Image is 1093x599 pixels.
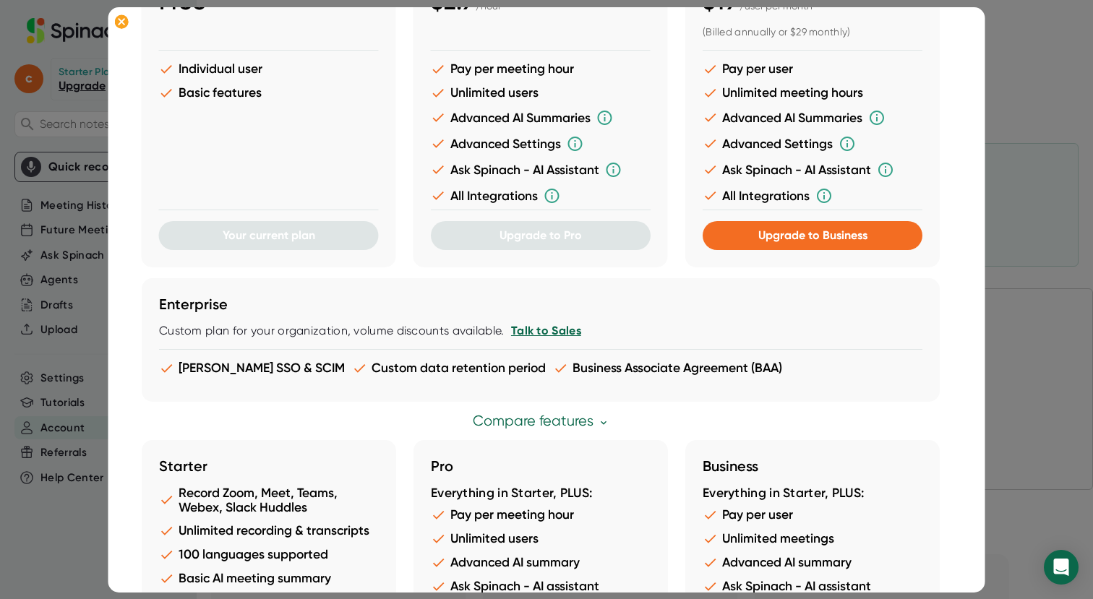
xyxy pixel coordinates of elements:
li: Basic features [159,85,379,100]
li: Individual user [159,61,379,77]
h3: Business [703,457,922,475]
li: Business Associate Agreement (BAA) [553,361,782,376]
div: Everything in Starter, PLUS: [703,486,922,501]
li: Unlimited recording & transcripts [159,523,379,538]
li: Advanced Settings [431,135,651,152]
button: Upgrade to Business [703,221,922,250]
li: [PERSON_NAME] SSO & SCIM [159,361,345,376]
span: Upgrade to Business [758,228,867,242]
a: Talk to Sales [510,324,580,337]
li: Pay per user [703,507,922,522]
li: Unlimited meetings [703,531,922,546]
span: Upgrade to Pro [500,228,582,242]
a: Compare features [472,413,609,429]
li: Basic AI meeting summary [159,571,379,586]
li: Unlimited users [431,531,651,546]
div: Open Intercom Messenger [1044,550,1079,585]
h3: Pro [431,457,651,475]
li: Advanced AI Summaries [703,109,922,126]
button: Your current plan [159,221,379,250]
li: Pay per meeting hour [431,507,651,522]
li: Advanced AI Summaries [431,109,651,126]
li: Advanced AI summary [703,555,922,570]
h3: Starter [159,457,379,475]
li: Advanced Settings [703,135,922,152]
li: Pay per meeting hour [431,61,651,77]
li: Ask Spinach - AI assistant [431,579,651,594]
div: Custom plan for your organization, volume discounts available. [159,324,922,338]
li: Pay per user [703,61,922,77]
li: Record Zoom, Meet, Teams, Webex, Slack Huddles [159,486,379,514]
li: All Integrations [703,187,922,204]
li: Ask Spinach - AI Assistant [703,161,922,178]
li: Unlimited meeting hours [703,85,922,100]
h3: Enterprise [159,296,922,313]
div: Everything in Starter, PLUS: [431,486,651,501]
li: Ask Spinach - AI assistant [703,579,922,594]
li: All Integrations [431,187,651,204]
div: (Billed annually or $29 monthly) [703,26,922,39]
li: Ask Spinach - AI Assistant [431,161,651,178]
li: Unlimited users [431,85,651,100]
li: 100 languages supported [159,547,379,562]
span: Your current plan [223,228,315,242]
li: Advanced AI summary [431,555,651,570]
li: Custom data retention period [352,361,546,376]
button: Upgrade to Pro [431,221,651,250]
